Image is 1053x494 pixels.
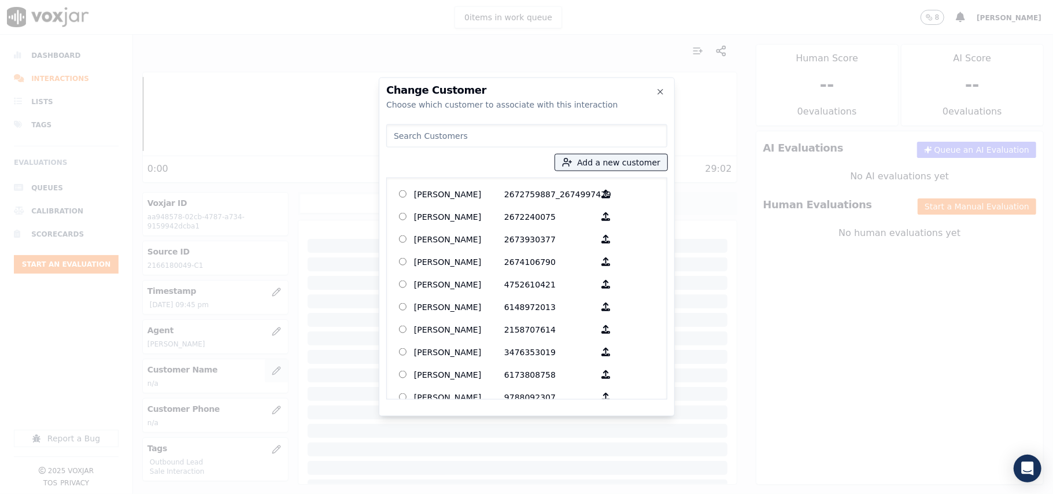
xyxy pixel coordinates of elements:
[504,366,594,384] p: 6173808758
[399,258,407,266] input: [PERSON_NAME] 2674106790
[414,366,504,384] p: [PERSON_NAME]
[399,190,407,198] input: [PERSON_NAME] 2672759887_2674997479
[504,388,594,406] p: 9788092307
[594,388,617,406] button: [PERSON_NAME] 9788092307
[504,185,594,203] p: 2672759887_2674997479
[555,154,667,171] button: Add a new customer
[414,208,504,226] p: [PERSON_NAME]
[504,343,594,361] p: 3476353019
[399,348,407,356] input: [PERSON_NAME] 3476353019
[594,208,617,226] button: [PERSON_NAME] 2672240075
[504,275,594,293] p: 4752610421
[594,185,617,203] button: [PERSON_NAME] 2672759887_2674997479
[414,275,504,293] p: [PERSON_NAME]
[399,281,407,288] input: [PERSON_NAME] 4752610421
[414,298,504,316] p: [PERSON_NAME]
[399,326,407,333] input: [PERSON_NAME] 2158707614
[414,253,504,271] p: [PERSON_NAME]
[414,343,504,361] p: [PERSON_NAME]
[594,366,617,384] button: [PERSON_NAME] 6173808758
[594,230,617,248] button: [PERSON_NAME] 2673930377
[399,303,407,311] input: [PERSON_NAME] 6148972013
[399,213,407,220] input: [PERSON_NAME] 2672240075
[399,235,407,243] input: [PERSON_NAME] 2673930377
[594,298,617,316] button: [PERSON_NAME] 6148972013
[399,393,407,401] input: [PERSON_NAME] 9788092307
[504,298,594,316] p: 6148972013
[414,320,504,338] p: [PERSON_NAME]
[594,275,617,293] button: [PERSON_NAME] 4752610421
[504,253,594,271] p: 2674106790
[504,320,594,338] p: 2158707614
[386,124,667,148] input: Search Customers
[594,343,617,361] button: [PERSON_NAME] 3476353019
[414,185,504,203] p: [PERSON_NAME]
[386,85,667,95] h2: Change Customer
[594,253,617,271] button: [PERSON_NAME] 2674106790
[386,99,667,110] div: Choose which customer to associate with this interaction
[594,320,617,338] button: [PERSON_NAME] 2158707614
[504,208,594,226] p: 2672240075
[414,230,504,248] p: [PERSON_NAME]
[414,388,504,406] p: [PERSON_NAME]
[1014,455,1041,482] div: Open Intercom Messenger
[504,230,594,248] p: 2673930377
[399,371,407,378] input: [PERSON_NAME] 6173808758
